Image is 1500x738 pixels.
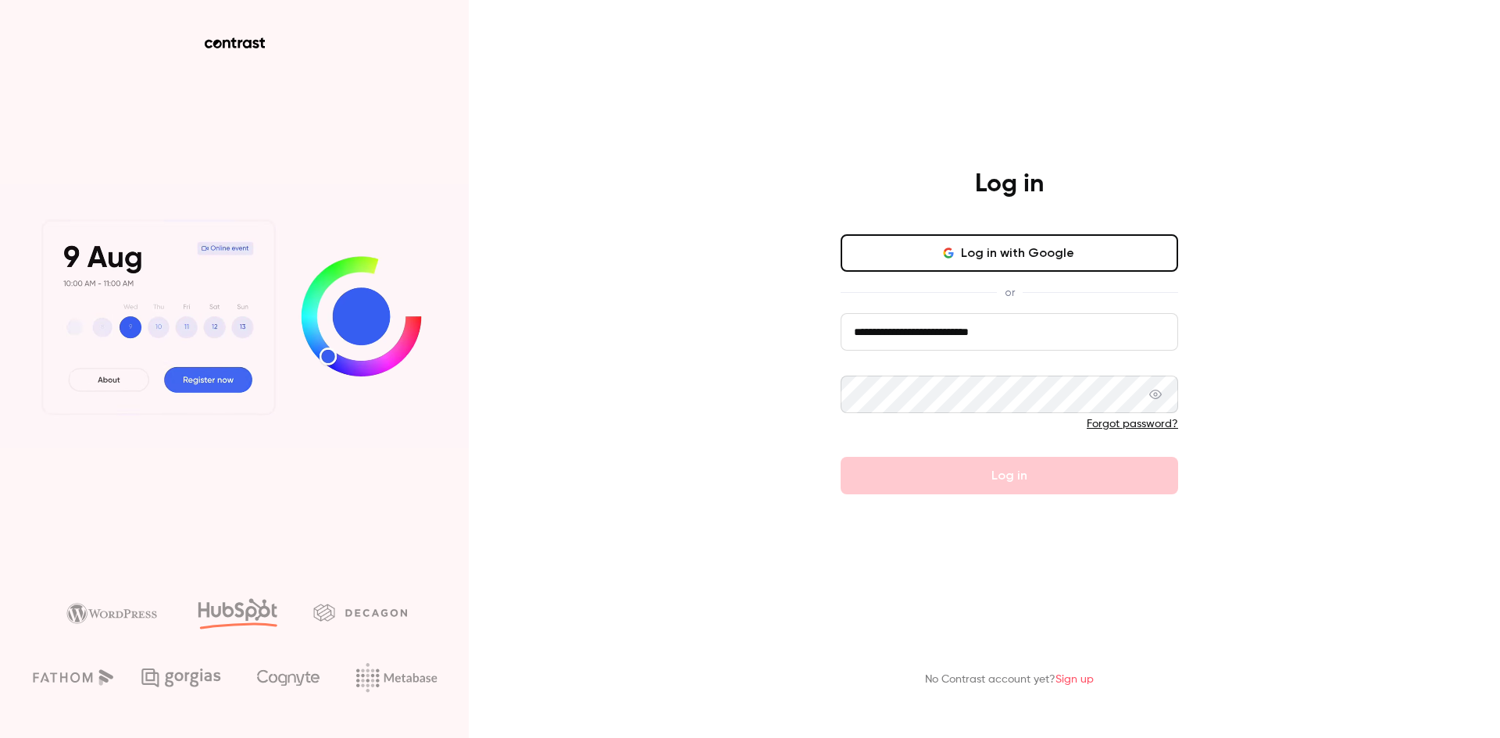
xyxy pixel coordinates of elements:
span: or [997,284,1023,301]
a: Forgot password? [1087,419,1178,430]
button: Log in with Google [841,234,1178,272]
img: decagon [313,604,407,621]
h4: Log in [975,169,1044,200]
p: No Contrast account yet? [925,672,1094,688]
a: Sign up [1055,674,1094,685]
